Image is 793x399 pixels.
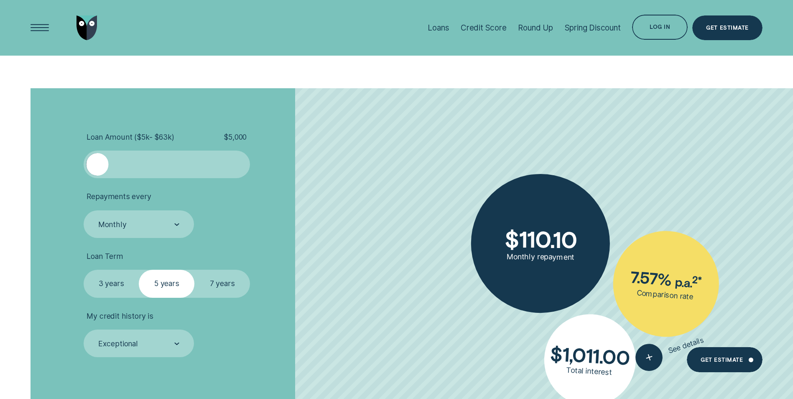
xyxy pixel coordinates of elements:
div: Spring Discount [565,23,621,33]
div: Loans [428,23,449,33]
button: Open Menu [27,15,52,41]
img: Wisr [76,15,97,41]
span: My credit history is [87,312,153,321]
label: 3 years [84,270,139,297]
div: Exceptional [98,339,138,348]
span: Loan Amount ( $5k - $63k ) [87,133,174,142]
button: Log in [632,15,688,40]
div: Credit Score [461,23,507,33]
label: 7 years [194,270,250,297]
span: Repayments every [87,192,151,201]
span: $ 5,000 [224,133,247,142]
label: 5 years [139,270,194,297]
div: Round Up [518,23,553,33]
div: Monthly [98,220,127,229]
span: Loan Term [87,252,123,261]
a: Get Estimate [692,15,762,41]
button: See details [632,327,708,374]
a: Get Estimate [687,347,762,372]
span: See details [667,335,705,355]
